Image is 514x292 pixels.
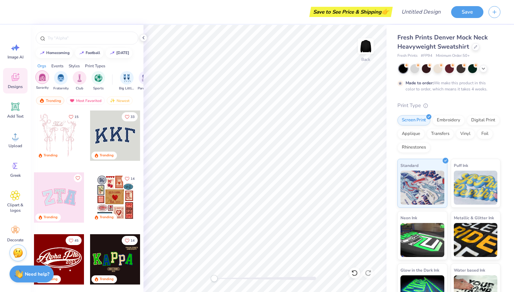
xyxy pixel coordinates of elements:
div: filter for Fraternity [53,71,69,91]
span: Club [76,86,83,91]
span: Sorority [36,85,49,90]
div: Applique [397,129,425,139]
img: trending.gif [39,98,45,103]
div: Trending [100,153,114,158]
button: filter button [35,71,49,91]
img: most_fav.gif [69,98,75,103]
span: Water based Ink [454,267,485,274]
span: Glow in the Dark Ink [400,267,439,274]
img: newest.gif [110,98,115,103]
span: Upload [8,143,22,149]
div: Embroidery [432,115,465,125]
button: filter button [119,71,135,91]
span: Image AI [7,54,23,60]
div: Accessibility label [211,275,218,282]
div: Styles [69,63,80,69]
span: Metallic & Glitter Ink [454,214,494,221]
button: filter button [73,71,86,91]
div: Back [361,56,370,63]
img: Back [359,39,373,53]
span: 45 [74,239,79,242]
span: Minimum Order: 50 + [436,53,470,59]
img: trend_line.gif [109,51,115,55]
span: Parent's Weekend [138,86,153,91]
span: Designs [8,84,23,89]
input: Untitled Design [396,5,446,19]
div: Transfers [427,129,454,139]
strong: Made to order: [406,80,434,86]
span: # FP94 [421,53,432,59]
div: Trending [44,153,57,158]
span: Standard [400,162,418,169]
div: Newest [107,97,133,105]
button: homecoming [36,48,73,58]
div: halloween [116,51,129,55]
span: Decorate [7,237,23,243]
img: Sorority Image [38,73,46,81]
button: football [75,48,103,58]
button: Like [122,236,138,245]
img: Sports Image [95,74,102,82]
span: Puff Ink [454,162,468,169]
button: Save [451,6,483,18]
div: Orgs [37,63,46,69]
img: Neon Ink [400,223,444,257]
div: Trending [44,215,57,220]
div: Digital Print [467,115,500,125]
img: Metallic & Glitter Ink [454,223,498,257]
img: Standard [400,171,444,205]
button: Like [122,112,138,121]
div: filter for Club [73,71,86,91]
img: trend_line.gif [39,51,45,55]
button: filter button [91,71,105,91]
span: Greek [10,173,21,178]
img: Puff Ink [454,171,498,205]
button: Like [66,236,82,245]
span: Fresh Prints [397,53,417,59]
div: Print Type [397,102,500,109]
span: Fresh Prints Denver Mock Neck Heavyweight Sweatshirt [397,33,488,51]
div: Trending [36,97,64,105]
button: filter button [53,71,69,91]
div: Rhinestones [397,142,430,153]
button: Like [122,174,138,183]
span: Add Text [7,114,23,119]
span: 14 [131,177,135,181]
span: Clipart & logos [4,202,27,213]
div: Trending [100,277,114,282]
span: 33 [131,115,135,119]
div: filter for Sorority [35,70,49,90]
div: Vinyl [456,129,475,139]
input: Try "Alpha" [47,35,134,41]
div: Foil [477,129,493,139]
img: Parent's Weekend Image [142,74,150,82]
img: Big Little Reveal Image [123,74,131,82]
span: Big Little Reveal [119,86,135,91]
div: filter for Parent's Weekend [138,71,153,91]
button: Like [74,174,82,182]
div: homecoming [46,51,70,55]
span: Sports [93,86,104,91]
button: Like [66,112,82,121]
button: [DATE] [106,48,132,58]
span: 14 [131,239,135,242]
div: Screen Print [397,115,430,125]
span: 15 [74,115,79,119]
img: Fraternity Image [57,74,65,82]
span: 👉 [381,7,389,16]
div: Events [51,63,64,69]
span: Fraternity [53,86,69,91]
div: Trending [100,215,114,220]
div: filter for Sports [91,71,105,91]
div: Print Types [85,63,105,69]
div: Save to See Price & Shipping [311,7,391,17]
span: Neon Ink [400,214,417,221]
img: Club Image [76,74,83,82]
img: trend_line.gif [79,51,84,55]
div: We make this product in this color to order, which means it takes 4 weeks. [406,80,489,92]
div: Most Favorited [66,97,105,105]
div: filter for Big Little Reveal [119,71,135,91]
div: football [86,51,100,55]
strong: Need help? [25,271,49,277]
button: filter button [138,71,153,91]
